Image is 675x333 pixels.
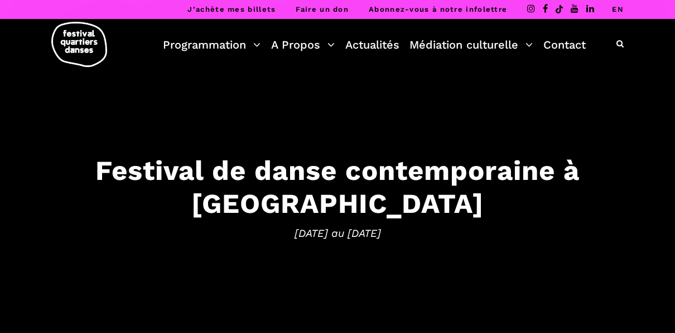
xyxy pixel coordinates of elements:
a: Programmation [163,35,261,54]
h3: Festival de danse contemporaine à [GEOGRAPHIC_DATA] [11,154,664,220]
a: Actualités [345,35,399,54]
a: Abonnez-vous à notre infolettre [369,5,507,13]
a: A Propos [271,35,335,54]
span: [DATE] au [DATE] [11,225,664,242]
a: Médiation culturelle [409,35,533,54]
a: J’achète mes billets [187,5,276,13]
img: logo-fqd-med [51,22,107,67]
a: Faire un don [296,5,349,13]
a: Contact [543,35,586,54]
a: EN [612,5,624,13]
